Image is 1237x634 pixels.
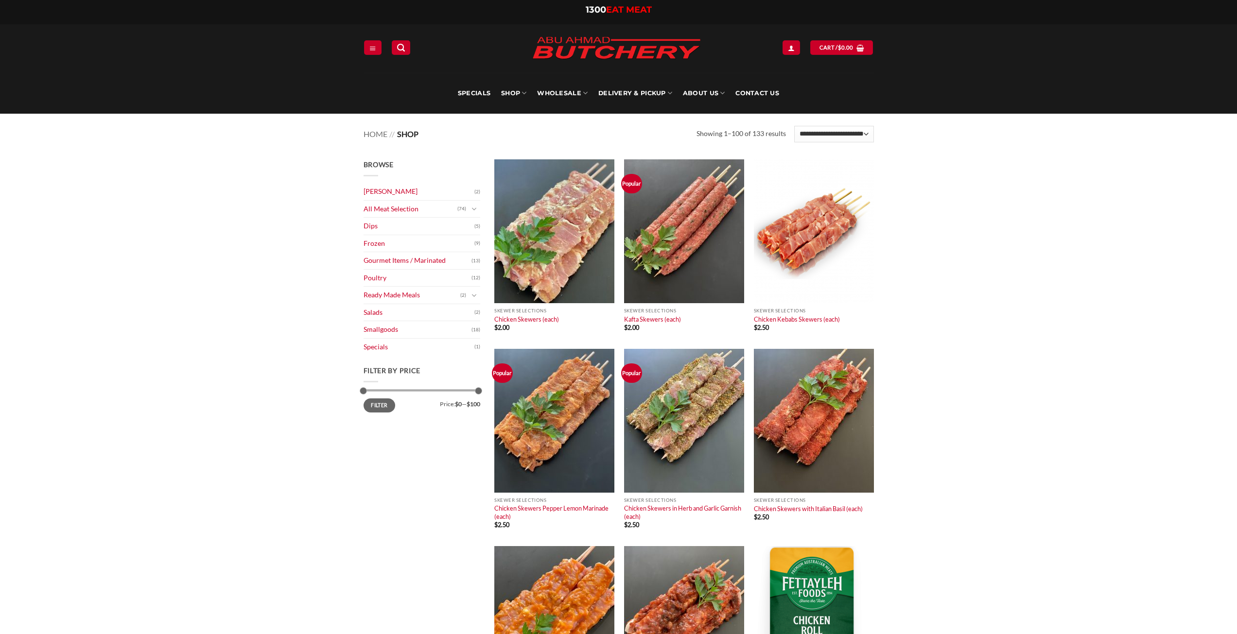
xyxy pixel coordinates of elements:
span: (13) [471,254,480,268]
a: Chicken Skewers Pepper Lemon Marinade (each) [494,504,614,520]
a: Smallgoods [364,321,471,338]
p: Skewer Selections [624,308,744,313]
a: Ready Made Meals [364,287,460,304]
span: (2) [474,305,480,320]
span: (74) [457,202,466,216]
a: Chicken Skewers (each) [494,315,559,323]
span: // [389,129,395,138]
a: All Meat Selection [364,201,457,218]
select: Shop order [794,126,873,142]
span: Cart / [819,43,854,52]
p: Skewer Selections [624,497,744,503]
bdi: 2.50 [624,521,639,529]
a: [PERSON_NAME] [364,183,474,200]
a: Specials [458,73,490,114]
a: 1300EAT MEAT [586,4,652,15]
a: Dips [364,218,474,235]
span: (1) [474,340,480,354]
span: EAT MEAT [606,4,652,15]
span: $100 [467,400,480,408]
a: Delivery & Pickup [598,73,672,114]
a: Wholesale [537,73,588,114]
p: Skewer Selections [754,308,874,313]
span: (12) [471,271,480,285]
span: Shop [397,129,418,138]
span: 1300 [586,4,606,15]
a: View cart [810,40,873,54]
a: Chicken Kebabs Skewers (each) [754,315,840,323]
img: Abu Ahmad Butchery [524,30,709,67]
a: Login [783,40,800,54]
a: Frozen [364,235,474,252]
span: (9) [474,236,480,251]
a: Chicken Skewers with Italian Basil (each) [754,505,863,513]
div: Price: — [364,398,480,407]
p: Skewer Selections [494,497,614,503]
a: Chicken Skewers in Herb and Garlic Garnish (each) [624,504,744,520]
a: Specials [364,339,474,356]
span: Browse [364,160,394,169]
p: Skewer Selections [494,308,614,313]
bdi: 2.50 [494,521,509,529]
span: (18) [471,323,480,337]
button: Toggle [469,290,480,301]
span: $ [754,513,757,521]
span: $ [624,521,627,529]
p: Skewer Selections [754,497,874,503]
span: $0 [455,400,462,408]
a: Kafta Skewers (each) [624,315,681,323]
a: About Us [683,73,725,114]
span: (2) [474,185,480,199]
span: Filter by price [364,366,421,375]
img: Kafta Skewers [624,159,744,303]
button: Filter [364,398,396,412]
img: Chicken Kebabs Skewers [754,159,874,303]
bdi: 2.50 [754,513,769,521]
span: $ [838,43,841,52]
bdi: 0.00 [838,44,854,51]
a: Home [364,129,387,138]
span: $ [624,324,627,331]
span: $ [754,324,757,331]
bdi: 2.00 [624,324,639,331]
bdi: 2.50 [754,324,769,331]
a: Poultry [364,270,471,287]
a: Salads [364,304,474,321]
bdi: 2.00 [494,324,509,331]
span: (5) [474,219,480,234]
span: $ [494,521,498,529]
button: Toggle [469,204,480,214]
img: Chicken Skewers [494,159,614,303]
img: Chicken_Skewers_with_Italian_Basil [754,349,874,493]
a: Gourmet Items / Marinated [364,252,471,269]
span: $ [494,324,498,331]
img: Chicken_Skewers_Pepper_Lemon_Marinade [494,349,614,493]
span: (2) [460,288,466,303]
a: Menu [364,40,382,54]
p: Showing 1–100 of 133 results [697,128,786,139]
a: Search [392,40,410,54]
a: Contact Us [735,73,779,114]
a: SHOP [501,73,526,114]
img: Chicken_Skewers_in_Herb_and_Garlic_Garnish [624,349,744,493]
